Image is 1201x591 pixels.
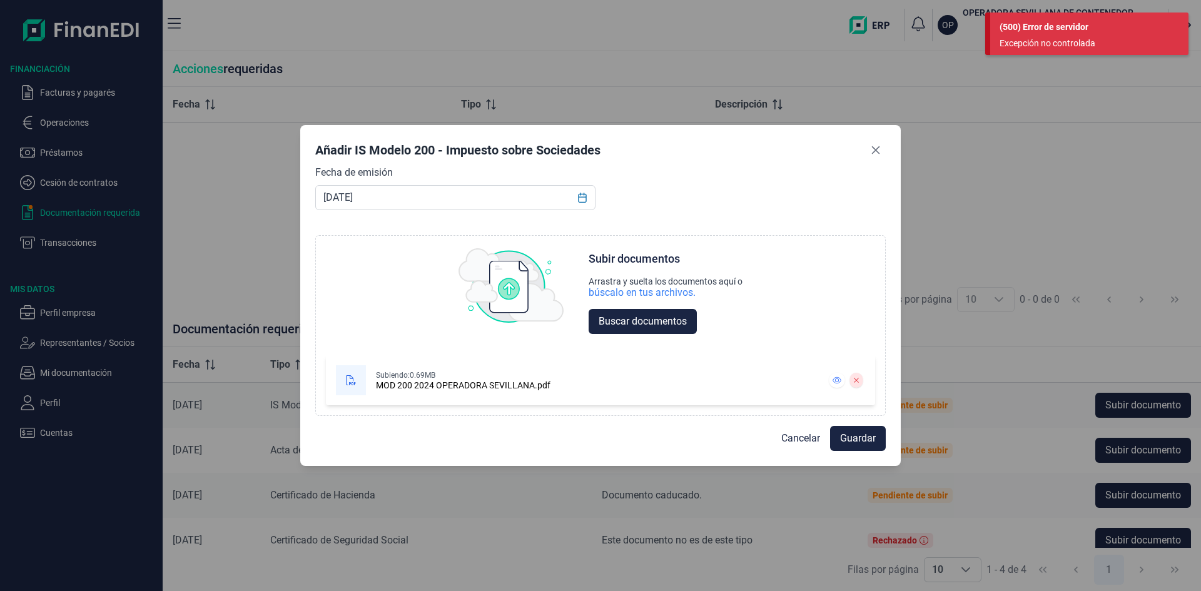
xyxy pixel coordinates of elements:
[589,251,680,266] div: Subir documentos
[840,431,876,446] span: Guardar
[376,380,550,390] div: MOD 200 2024 OPERADORA SEVILLANA.pdf
[830,426,886,451] button: Guardar
[1000,37,1170,50] div: Excepción no controlada
[781,431,820,446] span: Cancelar
[1000,21,1179,34] div: (500) Error de servidor
[459,248,564,323] img: upload img
[589,309,697,334] button: Buscar documentos
[570,186,594,209] button: Choose Date
[589,286,742,299] div: búscalo en tus archivos.
[376,370,550,380] div: Subiendo: 0.69MB
[599,314,687,329] span: Buscar documentos
[771,426,830,451] button: Cancelar
[589,286,696,299] div: búscalo en tus archivos.
[866,140,886,160] button: Close
[315,141,600,159] div: Añadir IS Modelo 200 - Impuesto sobre Sociedades
[589,276,742,286] div: Arrastra y suelta los documentos aquí o
[315,165,393,180] label: Fecha de emisión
